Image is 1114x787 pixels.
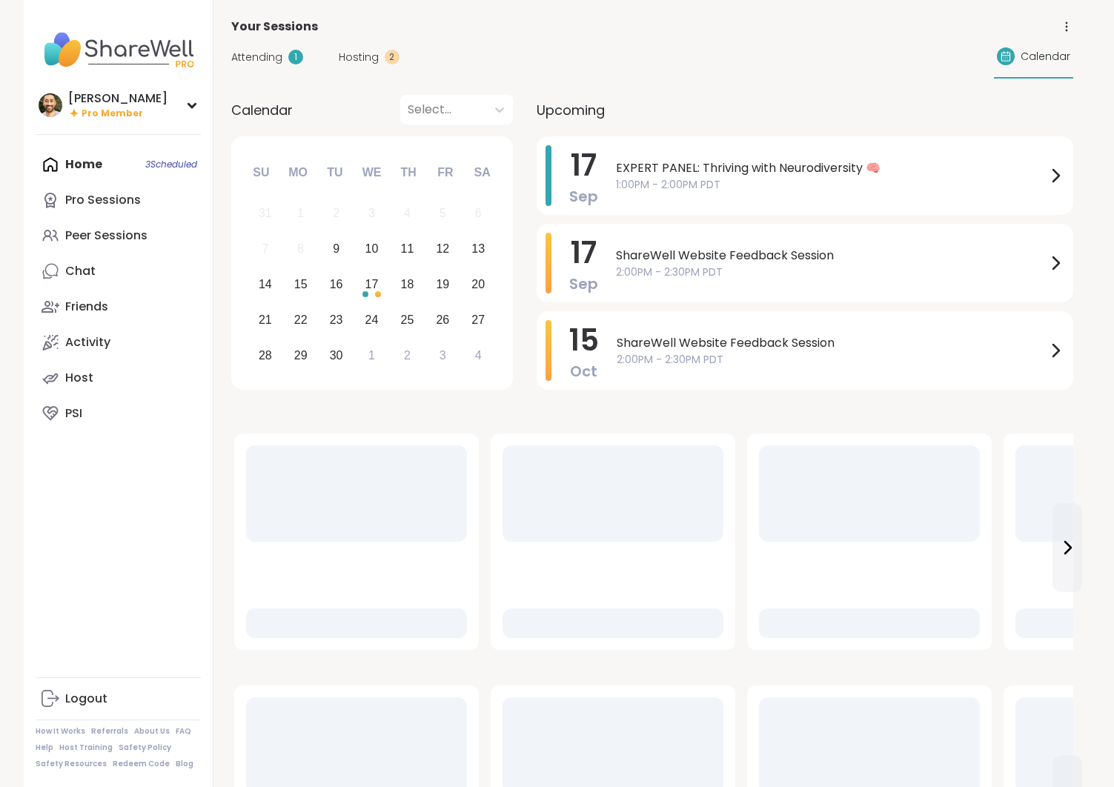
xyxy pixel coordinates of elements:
[36,726,85,737] a: How It Works
[245,156,277,189] div: Su
[570,361,597,382] span: Oct
[391,233,423,265] div: Choose Thursday, September 11th, 2025
[356,304,388,336] div: Choose Wednesday, September 24th, 2025
[294,274,308,294] div: 15
[616,247,1047,265] span: ShareWell Website Feedback Session
[475,345,482,365] div: 4
[176,726,191,737] a: FAQ
[427,198,459,230] div: Not available Friday, September 5th, 2025
[259,274,272,294] div: 14
[36,182,201,218] a: Pro Sessions
[617,352,1047,368] span: 2:00PM - 2:30PM PDT
[1021,49,1070,64] span: Calendar
[36,681,201,717] a: Logout
[356,233,388,265] div: Choose Wednesday, September 10th, 2025
[231,50,282,65] span: Attending
[65,334,110,351] div: Activity
[569,186,598,207] span: Sep
[250,269,282,301] div: Choose Sunday, September 14th, 2025
[339,50,379,65] span: Hosting
[36,759,107,769] a: Safety Resources
[385,50,399,64] div: 2
[282,156,314,189] div: Mo
[333,203,339,223] div: 2
[65,299,108,315] div: Friends
[616,177,1047,193] span: 1:00PM - 2:00PM PDT
[36,218,201,253] a: Peer Sessions
[471,310,485,330] div: 27
[297,203,304,223] div: 1
[462,269,494,301] div: Choose Saturday, September 20th, 2025
[569,319,599,361] span: 15
[285,339,316,371] div: Choose Monday, September 29th, 2025
[365,239,379,259] div: 10
[462,198,494,230] div: Not available Saturday, September 6th, 2025
[356,198,388,230] div: Not available Wednesday, September 3rd, 2025
[36,289,201,325] a: Friends
[134,726,170,737] a: About Us
[571,145,597,186] span: 17
[319,156,351,189] div: Tu
[401,274,414,294] div: 18
[391,198,423,230] div: Not available Thursday, September 4th, 2025
[294,310,308,330] div: 22
[475,203,482,223] div: 6
[401,310,414,330] div: 25
[36,24,201,76] img: ShareWell Nav Logo
[356,339,388,371] div: Choose Wednesday, October 1st, 2025
[404,345,411,365] div: 2
[571,232,597,273] span: 17
[465,156,498,189] div: Sa
[113,759,170,769] a: Redeem Code
[320,233,352,265] div: Choose Tuesday, September 9th, 2025
[462,304,494,336] div: Choose Saturday, September 27th, 2025
[65,263,96,279] div: Chat
[250,233,282,265] div: Not available Sunday, September 7th, 2025
[297,239,304,259] div: 8
[436,239,449,259] div: 12
[365,274,379,294] div: 17
[537,100,605,120] span: Upcoming
[617,334,1047,352] span: ShareWell Website Feedback Session
[250,339,282,371] div: Choose Sunday, September 28th, 2025
[82,107,143,120] span: Pro Member
[65,370,93,386] div: Host
[250,198,282,230] div: Not available Sunday, August 31st, 2025
[285,269,316,301] div: Choose Monday, September 15th, 2025
[250,304,282,336] div: Choose Sunday, September 21st, 2025
[320,339,352,371] div: Choose Tuesday, September 30th, 2025
[320,304,352,336] div: Choose Tuesday, September 23rd, 2025
[231,100,293,120] span: Calendar
[59,743,113,753] a: Host Training
[368,203,375,223] div: 3
[248,196,496,373] div: month 2025-09
[355,156,388,189] div: We
[285,304,316,336] div: Choose Monday, September 22nd, 2025
[259,310,272,330] div: 21
[262,239,268,259] div: 7
[404,203,411,223] div: 4
[36,743,53,753] a: Help
[569,273,598,294] span: Sep
[330,310,343,330] div: 23
[436,274,449,294] div: 19
[436,310,449,330] div: 26
[259,203,272,223] div: 31
[391,269,423,301] div: Choose Thursday, September 18th, 2025
[36,325,201,360] a: Activity
[471,274,485,294] div: 20
[288,50,303,64] div: 1
[330,345,343,365] div: 30
[391,304,423,336] div: Choose Thursday, September 25th, 2025
[427,339,459,371] div: Choose Friday, October 3rd, 2025
[392,156,425,189] div: Th
[65,192,141,208] div: Pro Sessions
[294,345,308,365] div: 29
[440,203,446,223] div: 5
[401,239,414,259] div: 11
[259,345,272,365] div: 28
[36,253,201,289] a: Chat
[285,198,316,230] div: Not available Monday, September 1st, 2025
[119,743,171,753] a: Safety Policy
[440,345,446,365] div: 3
